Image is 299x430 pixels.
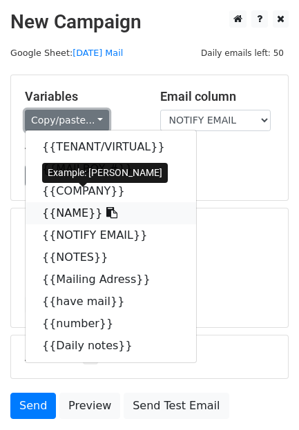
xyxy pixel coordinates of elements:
[26,335,196,357] a: {{Daily notes}}
[196,48,289,58] a: Daily emails left: 50
[160,89,275,104] h5: Email column
[26,313,196,335] a: {{number}}
[10,393,56,419] a: Send
[26,158,196,180] a: {{MAILBOX #}}
[26,224,196,246] a: {{NOTIFY EMAIL}}
[26,268,196,291] a: {{Mailing Adress}}
[25,110,109,131] a: Copy/paste...
[230,364,299,430] iframe: Chat Widget
[26,136,196,158] a: {{TENANT/VIRTUAL}}
[10,10,289,34] h2: New Campaign
[73,48,123,58] a: [DATE] Mail
[26,246,196,268] a: {{NOTES}}
[42,163,168,183] div: Example: [PERSON_NAME]
[59,393,120,419] a: Preview
[26,202,196,224] a: {{NAME}}
[26,291,196,313] a: {{have mail}}
[196,46,289,61] span: Daily emails left: 50
[124,393,229,419] a: Send Test Email
[10,48,123,58] small: Google Sheet:
[26,180,196,202] a: {{COMPANY}}
[25,89,139,104] h5: Variables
